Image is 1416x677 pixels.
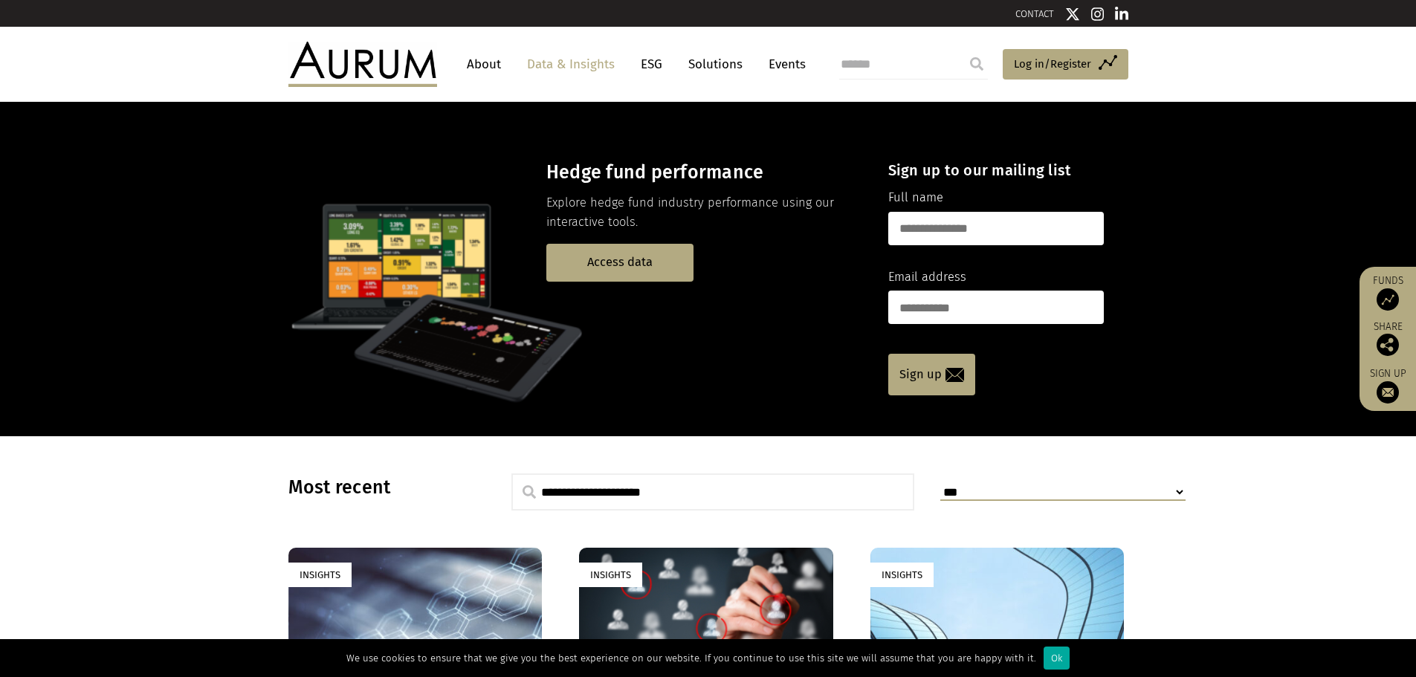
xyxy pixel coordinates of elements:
img: search.svg [523,485,536,499]
span: Log in/Register [1014,55,1091,73]
div: Insights [870,563,934,587]
a: Access data [546,244,694,282]
a: About [459,51,508,78]
label: Full name [888,188,943,207]
img: Sign up to our newsletter [1377,381,1399,404]
div: Insights [288,563,352,587]
p: Explore hedge fund industry performance using our interactive tools. [546,193,862,233]
a: Data & Insights [520,51,622,78]
img: Twitter icon [1065,7,1080,22]
a: Sign up [888,354,975,395]
input: Submit [962,49,992,79]
img: Share this post [1377,334,1399,356]
img: Access Funds [1377,288,1399,311]
label: Email address [888,268,966,287]
h3: Hedge fund performance [546,161,862,184]
a: ESG [633,51,670,78]
img: email-icon [945,368,964,382]
img: Instagram icon [1091,7,1105,22]
div: Insights [579,563,642,587]
div: Ok [1044,647,1070,670]
a: CONTACT [1015,8,1054,19]
h4: Sign up to our mailing list [888,161,1104,179]
a: Solutions [681,51,750,78]
a: Events [761,51,806,78]
img: Linkedin icon [1115,7,1128,22]
img: Aurum [288,42,437,86]
a: Log in/Register [1003,49,1128,80]
a: Sign up [1367,367,1409,404]
a: Funds [1367,274,1409,311]
div: Share [1367,322,1409,356]
h3: Most recent [288,476,474,499]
